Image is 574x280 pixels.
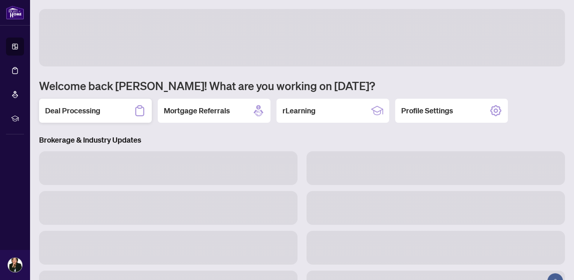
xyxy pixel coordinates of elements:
h2: Mortgage Referrals [164,105,230,116]
h2: rLearning [282,105,316,116]
img: logo [6,6,24,20]
h2: Profile Settings [401,105,453,116]
img: Profile Icon [8,258,22,272]
button: Open asap [544,254,566,276]
h1: Welcome back [PERSON_NAME]! What are you working on [DATE]? [39,78,565,93]
h3: Brokerage & Industry Updates [39,135,565,145]
h2: Deal Processing [45,105,100,116]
